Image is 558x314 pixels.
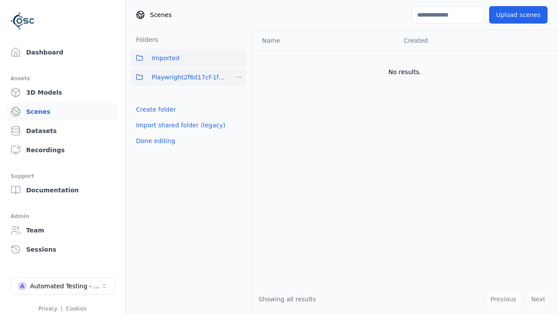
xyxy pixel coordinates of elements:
[30,282,101,290] div: Automated Testing - Playwright
[7,84,118,101] a: 3D Models
[18,282,27,290] div: A
[10,277,115,295] button: Select a workspace
[397,30,544,51] th: Created
[489,6,548,24] button: Upload scenes
[7,141,118,159] a: Recordings
[10,171,115,181] div: Support
[7,122,118,140] a: Datasets
[131,68,227,86] button: Playwright2f6d17cf-1fc7-4846-9f38-d6d56d21e59f
[152,53,180,63] span: Imported
[10,73,115,84] div: Assets
[136,105,176,114] a: Create folder
[10,211,115,222] div: Admin
[131,49,246,67] button: Imported
[131,35,158,44] h3: Folders
[10,9,35,33] img: Logo
[252,30,397,51] th: Name
[152,72,227,82] span: Playwright2f6d17cf-1fc7-4846-9f38-d6d56d21e59f
[7,222,118,239] a: Team
[38,306,57,312] a: Privacy
[131,102,181,117] button: Create folder
[259,296,316,303] span: Showing all results
[150,10,172,19] span: Scenes
[136,121,225,130] a: Import shared folder (legacy)
[252,51,558,93] td: No results.
[61,306,63,312] span: |
[131,117,231,133] button: Import shared folder (legacy)
[7,181,118,199] a: Documentation
[7,241,118,258] a: Sessions
[131,133,180,149] button: Done editing
[7,44,118,61] a: Dashboard
[7,103,118,120] a: Scenes
[66,306,87,312] a: Cookies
